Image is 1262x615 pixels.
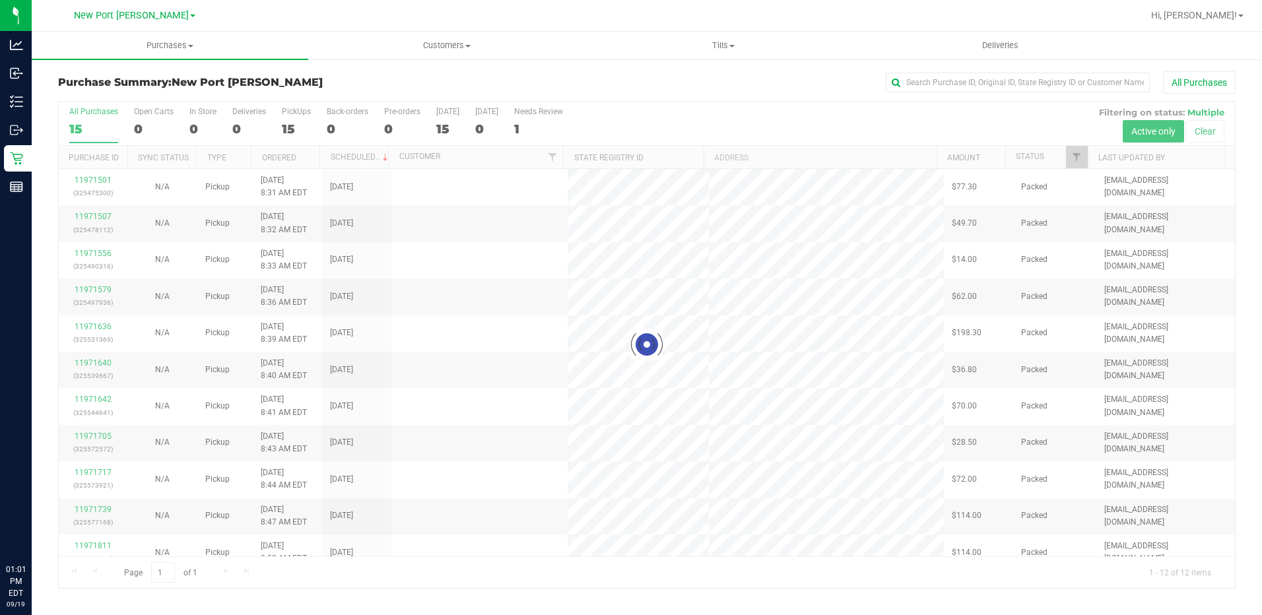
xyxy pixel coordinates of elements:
span: New Port [PERSON_NAME] [74,10,189,21]
span: Tills [586,40,861,51]
inline-svg: Reports [10,180,23,193]
span: Deliveries [964,40,1036,51]
iframe: Resource center [13,509,53,549]
h3: Purchase Summary: [58,77,451,88]
button: All Purchases [1163,71,1236,94]
span: Customers [309,40,584,51]
a: Purchases [32,32,308,59]
a: Tills [585,32,862,59]
span: Hi, [PERSON_NAME]! [1151,10,1237,20]
input: Search Purchase ID, Original ID, State Registry ID or Customer Name... [886,73,1150,92]
inline-svg: Analytics [10,38,23,51]
span: New Port [PERSON_NAME] [172,76,323,88]
a: Deliveries [862,32,1139,59]
inline-svg: Inventory [10,95,23,108]
p: 01:01 PM EDT [6,564,26,599]
a: Customers [308,32,585,59]
span: Purchases [32,40,308,51]
inline-svg: Inbound [10,67,23,80]
inline-svg: Outbound [10,123,23,137]
p: 09/19 [6,599,26,609]
inline-svg: Retail [10,152,23,165]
